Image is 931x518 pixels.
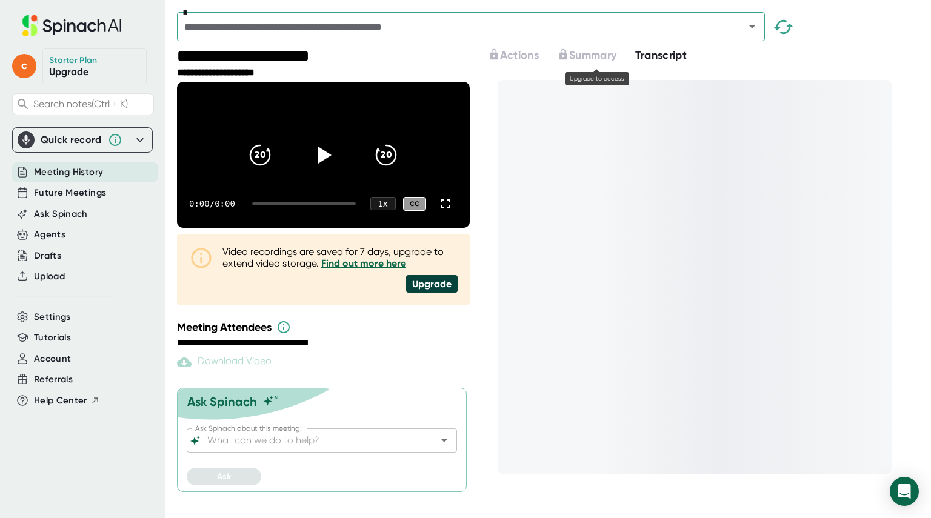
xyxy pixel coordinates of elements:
div: Quick record [41,134,102,146]
div: Quick record [18,128,147,152]
span: Transcript [635,48,687,62]
a: Find out more here [321,257,406,269]
button: Meeting History [34,165,103,179]
button: Ask [187,468,261,485]
div: Paid feature [177,355,272,370]
button: Drafts [34,249,61,263]
div: Meeting Attendees [177,320,473,334]
button: Ask Spinach [34,207,88,221]
div: Upgrade [406,275,458,293]
button: Open [744,18,761,35]
button: Help Center [34,394,100,408]
button: Summary [557,47,616,64]
div: Ask Spinach [187,394,257,409]
a: Upgrade [49,66,88,78]
div: 0:00 / 0:00 [189,199,238,208]
div: Video recordings are saved for 7 days, upgrade to extend video storage. [222,246,458,269]
span: Actions [500,48,539,62]
button: Transcript [635,47,687,64]
button: Actions [488,47,539,64]
button: Future Meetings [34,186,106,200]
button: Open [436,432,453,449]
span: c [12,54,36,78]
button: Agents [34,228,65,242]
button: Referrals [34,373,73,387]
div: 1 x [370,197,396,210]
span: Help Center [34,394,87,408]
button: Account [34,352,71,366]
button: Tutorials [34,331,71,345]
button: Settings [34,310,71,324]
input: What can we do to help? [205,432,418,449]
div: Open Intercom Messenger [890,477,919,506]
span: Search notes (Ctrl + K) [33,98,128,110]
button: Upload [34,270,65,284]
span: Summary [569,48,616,62]
div: Upgrade to access [488,47,557,64]
span: Ask [217,471,231,482]
div: Starter Plan [49,55,98,66]
div: CC [403,197,426,211]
